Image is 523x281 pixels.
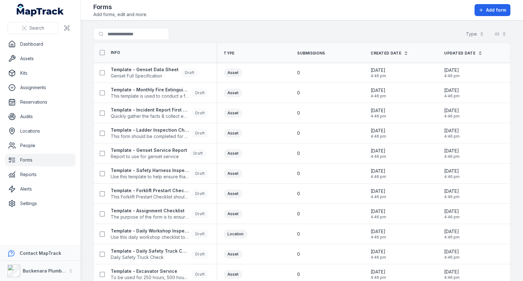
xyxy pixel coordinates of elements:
[371,67,386,78] time: 26/06/2025, 4:46:14 pm
[371,215,386,220] span: 4:46 pm
[371,188,386,199] time: 26/06/2025, 4:46:14 pm
[444,87,460,94] span: [DATE]
[191,209,209,218] div: Draft
[5,52,75,65] a: Assets
[5,96,75,108] a: Reservations
[444,194,460,199] span: 4:46 pm
[5,67,75,79] a: Kits
[224,250,242,259] div: Asset
[93,3,147,11] h2: Forms
[444,228,460,235] span: [DATE]
[444,228,460,240] time: 26/06/2025, 4:46:14 pm
[5,110,75,123] a: Audits
[371,235,386,240] span: 4:46 pm
[444,269,460,275] span: [DATE]
[444,148,460,159] time: 26/06/2025, 4:46:14 pm
[224,270,242,279] div: Asset
[297,231,300,237] span: 0
[444,215,460,220] span: 4:46 pm
[224,169,242,178] div: Asset
[181,68,198,77] div: Draft
[444,249,460,260] time: 26/06/2025, 4:46:14 pm
[444,188,460,199] time: 26/06/2025, 4:46:14 pm
[191,129,209,138] div: Draft
[297,271,300,278] span: 0
[444,134,460,139] span: 4:46 pm
[111,73,179,79] span: Genset Full Specification
[371,188,386,194] span: [DATE]
[111,167,209,180] a: Template - Safety Harness InspectionUse this template to help ensure that your harness is in good...
[462,28,488,40] button: Type
[23,268,106,273] strong: Buckenara Plumbing Gas & Electrical
[444,269,460,280] time: 26/06/2025, 4:46:14 pm
[371,51,401,56] span: Created Date
[371,51,408,56] a: Created Date
[371,148,386,154] span: [DATE]
[20,250,61,256] strong: Contact MapTrack
[111,107,209,119] a: Template - Incident Report First ResponseQuickly gather the facts & collect evidence about an inc...
[111,93,189,99] span: This template is used to conduct a fire extinguisher inspection every 30 days to determine if the...
[111,194,189,200] span: This Forklift Prestart Checklist should be completed every day before starting forklift operations.
[444,249,460,255] span: [DATE]
[111,167,189,174] strong: Template - Safety Harness Inspection
[371,107,386,114] span: [DATE]
[17,4,64,16] a: MapTrack
[444,107,460,114] span: [DATE]
[371,73,386,78] span: 4:46 pm
[111,174,189,180] span: Use this template to help ensure that your harness is in good condition before use to reduce the ...
[111,268,189,274] strong: Template - Excavator Service
[371,67,386,73] span: [DATE]
[297,211,300,217] span: 0
[190,149,207,158] div: Draft
[224,51,234,56] span: Type
[491,28,510,40] button: All
[444,51,482,56] a: Updated Date
[111,66,198,79] a: Template - Genset Data SheetGenset Full SpecificationDraft
[444,148,460,154] span: [DATE]
[371,249,386,260] time: 26/06/2025, 4:46:14 pm
[224,230,247,238] div: Location
[371,269,386,280] time: 26/06/2025, 4:46:14 pm
[444,128,460,139] time: 26/06/2025, 4:46:14 pm
[474,4,510,16] button: Add form
[371,249,386,255] span: [DATE]
[444,168,460,174] span: [DATE]
[8,22,58,34] button: Search
[111,268,209,281] a: Template - Excavator ServiceTo be used for 250 hours, 500 hours and 750 hours service only. (1,00...
[111,50,120,55] span: Info
[297,70,300,76] span: 0
[224,149,242,158] div: Asset
[371,208,386,215] span: [DATE]
[444,154,460,159] span: 4:46 pm
[371,87,386,94] span: [DATE]
[371,255,386,260] span: 4:46 pm
[111,147,207,160] a: Template - Genset Service ReportReport to use for genset serviceDraft
[5,168,75,181] a: Reports
[191,230,209,238] div: Draft
[111,87,189,93] strong: Template - Monthly Fire Extinguisher Inspection
[111,147,187,153] strong: Template - Genset Service Report
[224,129,242,138] div: Asset
[111,248,209,261] a: Template - Daily Safety Truck CheckDaily Safety Truck CheckDraft
[444,107,460,119] time: 26/06/2025, 4:46:14 pm
[444,208,460,220] time: 26/06/2025, 4:46:14 pm
[444,174,460,179] span: 4:46 pm
[371,114,386,119] span: 4:46 pm
[444,67,460,73] span: [DATE]
[371,128,386,134] span: [DATE]
[93,11,147,18] span: Add forms, edit and more.
[444,73,460,78] span: 4:46 pm
[111,234,189,240] span: Use this daily workshop checklist to maintain safety standard in the work zones at site.
[111,113,189,119] span: Quickly gather the facts & collect evidence about an incident, accident or injury.
[191,189,209,198] div: Draft
[444,235,460,240] span: 4:46 pm
[224,89,242,97] div: Asset
[5,139,75,152] a: People
[5,154,75,166] a: Forms
[191,109,209,118] div: Draft
[371,87,386,99] time: 26/06/2025, 4:46:14 pm
[371,194,386,199] span: 4:46 pm
[444,128,460,134] span: [DATE]
[371,174,386,179] span: 4:46 pm
[371,94,386,99] span: 4:46 pm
